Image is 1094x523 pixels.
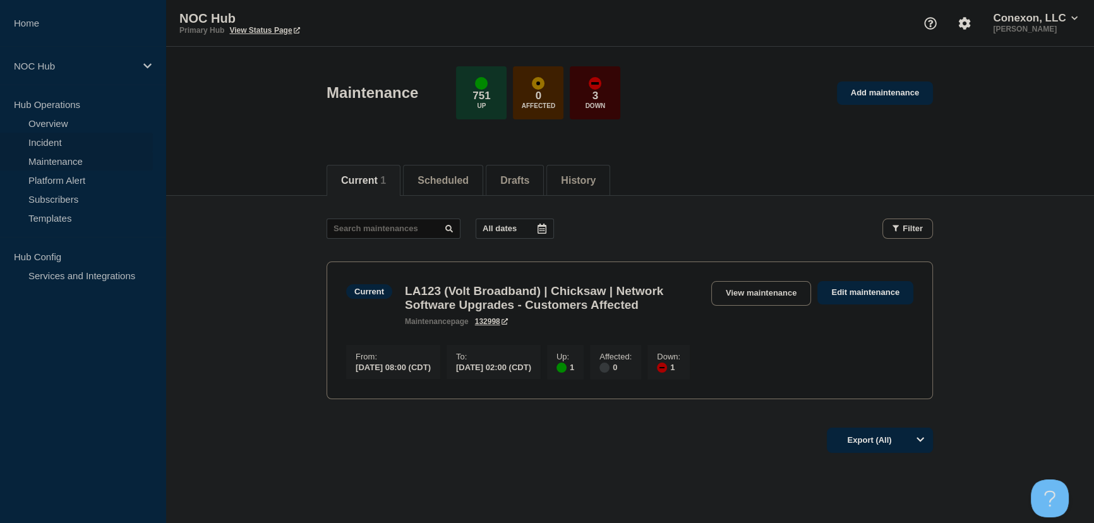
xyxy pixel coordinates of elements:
[882,219,933,239] button: Filter
[1031,479,1069,517] iframe: Help Scout Beacon - Open
[917,10,944,37] button: Support
[657,361,680,373] div: 1
[405,317,469,326] p: page
[599,363,610,373] div: disabled
[354,287,384,296] div: Current
[556,363,567,373] div: up
[229,26,299,35] a: View Status Page
[522,102,555,109] p: Affected
[908,428,933,453] button: Options
[657,363,667,373] div: down
[536,90,541,102] p: 0
[903,224,923,233] span: Filter
[657,352,680,361] p: Down :
[477,102,486,109] p: Up
[475,317,508,326] a: 132998
[380,175,386,186] span: 1
[592,90,598,102] p: 3
[556,352,574,361] p: Up :
[599,352,632,361] p: Affected :
[456,361,531,372] div: [DATE] 02:00 (CDT)
[561,175,596,186] button: History
[837,81,933,105] a: Add maintenance
[418,175,469,186] button: Scheduled
[327,219,460,239] input: Search maintenances
[599,361,632,373] div: 0
[556,361,574,373] div: 1
[179,11,432,26] p: NOC Hub
[532,77,544,90] div: affected
[456,352,531,361] p: To :
[827,428,933,453] button: Export (All)
[14,61,135,71] p: NOC Hub
[179,26,224,35] p: Primary Hub
[586,102,606,109] p: Down
[341,175,386,186] button: Current 1
[472,90,490,102] p: 751
[476,219,554,239] button: All dates
[405,284,699,312] h3: LA123 (Volt Broadband) | Chicksaw | Network Software Upgrades - Customers Affected
[990,12,1080,25] button: Conexon, LLC
[475,77,488,90] div: up
[356,352,431,361] p: From :
[589,77,601,90] div: down
[500,175,529,186] button: Drafts
[951,10,978,37] button: Account settings
[483,224,517,233] p: All dates
[356,361,431,372] div: [DATE] 08:00 (CDT)
[327,84,418,102] h1: Maintenance
[405,317,451,326] span: maintenance
[711,281,811,306] a: View maintenance
[817,281,913,304] a: Edit maintenance
[990,25,1080,33] p: [PERSON_NAME]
